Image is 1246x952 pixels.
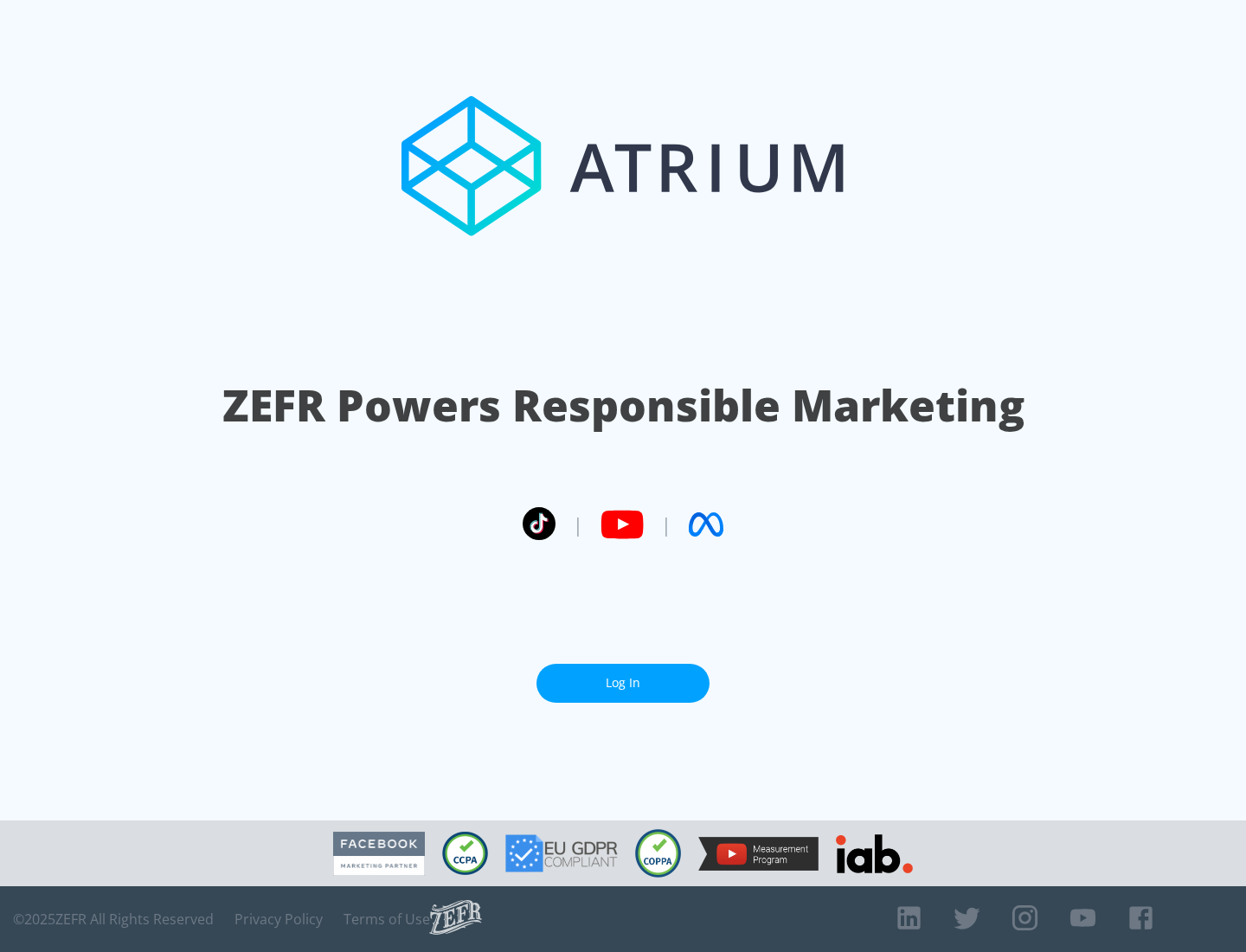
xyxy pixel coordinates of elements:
span: © 2025 ZEFR All Rights Reserved [13,910,214,928]
span: | [573,511,583,537]
span: | [661,511,671,537]
img: GDPR Compliant [505,834,618,872]
img: Facebook Marketing Partner [333,832,425,876]
h1: ZEFR Powers Responsible Marketing [222,376,1024,435]
a: Log In [536,664,710,703]
a: Terms of Use [344,910,430,928]
img: COPPA Compliant [635,829,681,878]
img: YouTube Measurement Program [698,837,819,871]
a: Privacy Policy [234,910,323,928]
img: CCPA Compliant [442,832,488,875]
img: IAB [836,834,913,873]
